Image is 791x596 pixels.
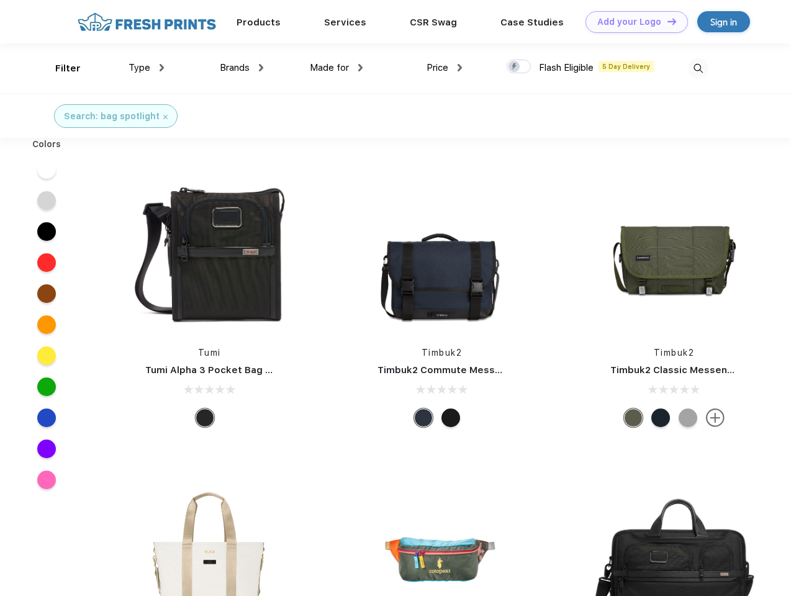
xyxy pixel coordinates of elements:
img: func=resize&h=266 [592,169,757,334]
div: Eco Monsoon [651,409,670,427]
div: Eco Nautical [414,409,433,427]
span: Price [427,62,448,73]
div: Eco Black [441,409,460,427]
a: Sign in [697,11,750,32]
img: desktop_search.svg [688,58,708,79]
span: Brands [220,62,250,73]
img: filter_cancel.svg [163,115,168,119]
img: dropdown.png [259,64,263,71]
div: Black [196,409,214,427]
img: more.svg [706,409,725,427]
div: Colors [23,138,71,151]
span: Made for [310,62,349,73]
img: DT [667,18,676,25]
a: Timbuk2 Classic Messenger Bag [610,364,764,376]
div: Sign in [710,15,737,29]
a: Timbuk2 Commute Messenger Bag [377,364,544,376]
img: func=resize&h=266 [359,169,524,334]
img: dropdown.png [358,64,363,71]
div: Search: bag spotlight [64,110,160,123]
a: Timbuk2 [422,348,463,358]
a: Products [237,17,281,28]
img: dropdown.png [160,64,164,71]
span: Type [129,62,150,73]
div: Filter [55,61,81,76]
div: Eco Rind Pop [679,409,697,427]
span: Flash Eligible [539,62,594,73]
a: Timbuk2 [654,348,695,358]
img: fo%20logo%202.webp [74,11,220,33]
img: dropdown.png [458,64,462,71]
span: 5 Day Delivery [599,61,654,72]
a: Tumi Alpha 3 Pocket Bag Small [145,364,291,376]
a: Tumi [198,348,221,358]
div: Add your Logo [597,17,661,27]
div: Eco Army [624,409,643,427]
img: func=resize&h=266 [127,169,292,334]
